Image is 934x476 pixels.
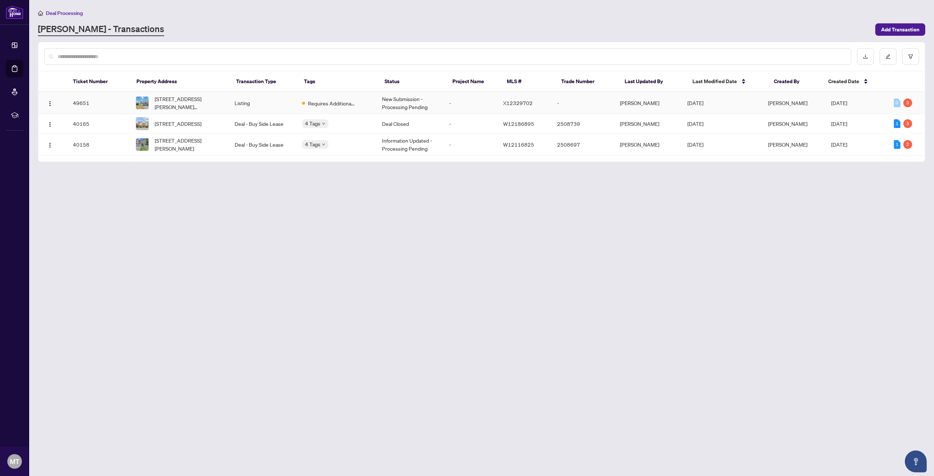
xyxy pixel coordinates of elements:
div: 1 [894,140,900,149]
a: [PERSON_NAME] - Transactions [38,23,164,36]
div: 0 [894,98,900,107]
td: Information Updated - Processing Pending [376,133,444,156]
button: Logo [44,97,56,109]
th: Project Name [447,71,501,92]
th: Trade Number [555,71,619,92]
th: MLS # [501,71,555,92]
span: [DATE] [831,120,847,127]
span: Requires Additional Docs [308,99,355,107]
button: Open asap [905,450,927,472]
span: [DATE] [687,120,703,127]
td: Listing [229,92,296,114]
span: Last Modified Date [692,77,737,85]
span: home [38,11,43,16]
span: [DATE] [831,100,847,106]
td: Deal - Buy Side Lease [229,133,296,156]
img: Logo [47,142,53,148]
td: - [443,133,497,156]
img: Logo [47,121,53,127]
img: thumbnail-img [136,117,148,130]
td: 40165 [67,114,130,133]
div: 3 [903,119,912,128]
div: 3 [903,98,912,107]
td: Deal - Buy Side Lease [229,114,296,133]
th: Status [379,71,447,92]
span: download [863,54,868,59]
img: Logo [47,101,53,107]
span: W12116825 [503,141,534,148]
img: thumbnail-img [136,97,148,109]
button: Logo [44,118,56,129]
span: [PERSON_NAME] [768,120,807,127]
div: 1 [894,119,900,128]
span: [PERSON_NAME] [768,141,807,148]
th: Transaction Type [230,71,298,92]
span: [DATE] [831,141,847,148]
span: [STREET_ADDRESS] [155,120,201,128]
td: 49651 [67,92,130,114]
span: [STREET_ADDRESS][PERSON_NAME][PERSON_NAME] [155,95,223,111]
td: New Submission - Processing Pending [376,92,444,114]
button: edit [880,48,896,65]
span: edit [885,54,891,59]
button: Logo [44,139,56,150]
th: Last Modified Date [687,71,768,92]
td: - [551,92,614,114]
td: - [443,92,497,114]
td: [PERSON_NAME] [614,92,682,114]
td: [PERSON_NAME] [614,133,682,156]
span: down [322,143,325,146]
th: Created By [768,71,822,92]
span: [DATE] [687,100,703,106]
span: [DATE] [687,141,703,148]
td: 2508697 [551,133,614,156]
th: Tags [298,71,379,92]
span: MT [10,456,19,467]
span: W12186895 [503,120,534,127]
span: Deal Processing [46,10,83,16]
button: Add Transaction [875,23,925,36]
span: 4 Tags [305,140,320,148]
button: filter [902,48,919,65]
span: 4 Tags [305,119,320,128]
span: down [322,122,325,125]
th: Property Address [131,71,230,92]
img: thumbnail-img [136,138,148,151]
img: logo [6,5,23,19]
button: download [857,48,874,65]
td: [PERSON_NAME] [614,114,682,133]
div: 2 [903,140,912,149]
td: - [443,114,497,133]
span: Created Date [828,77,859,85]
span: [PERSON_NAME] [768,100,807,106]
td: 2508739 [551,114,614,133]
td: Deal Closed [376,114,444,133]
span: [STREET_ADDRESS][PERSON_NAME] [155,136,223,152]
th: Created Date [822,71,886,92]
th: Ticket Number [67,71,131,92]
span: filter [908,54,913,59]
td: 40158 [67,133,130,156]
span: Add Transaction [881,24,919,35]
span: X12329702 [503,100,533,106]
th: Last Updated By [619,71,687,92]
